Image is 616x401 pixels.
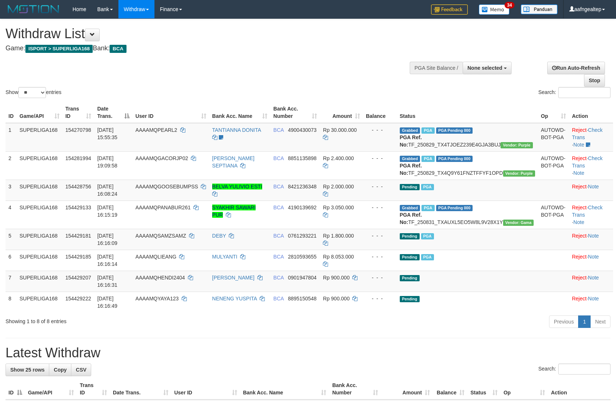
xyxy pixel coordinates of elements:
td: 4 [6,201,17,229]
td: · [569,292,613,313]
h4: Game: Bank: [6,45,403,52]
span: Pending [400,296,420,302]
a: [PERSON_NAME] SEPTIANA [212,155,254,169]
img: panduan.png [521,4,558,14]
span: Rp 900.000 [323,296,349,301]
span: AAAAMQGACORJP02 [135,155,188,161]
span: BCA [273,127,284,133]
span: PGA Pending [436,205,473,211]
img: Feedback.jpg [431,4,468,15]
span: AAAAMQPEARL2 [135,127,177,133]
span: [DATE] 16:16:09 [97,233,117,246]
span: Marked by aafmaleo [421,127,434,134]
td: 3 [6,180,17,201]
span: Vendor URL: https://trx4.1velocity.biz [503,170,535,177]
span: Copy 8851135898 to clipboard [288,155,317,161]
span: 154270798 [65,127,91,133]
span: Marked by aafsoycanthlai [421,205,434,211]
a: Reject [572,205,587,210]
a: Note [588,184,599,189]
td: · [569,271,613,292]
span: [DATE] 19:09:58 [97,155,117,169]
a: Reject [572,184,587,189]
a: Check Trans [572,127,602,140]
div: - - - [366,253,394,260]
td: SUPERLIGA168 [17,271,63,292]
td: 5 [6,229,17,250]
th: Game/API: activate to sort column ascending [17,102,63,123]
h1: Latest Withdraw [6,346,610,360]
td: · · [569,151,613,180]
label: Search: [538,364,610,375]
a: Note [573,142,584,148]
th: Bank Acc. Name: activate to sort column ascending [240,379,330,400]
label: Show entries [6,87,61,98]
span: AAAAMQPANABUR261 [135,205,191,210]
th: Op: activate to sort column ascending [501,379,548,400]
a: Note [573,170,584,176]
span: 154429222 [65,296,91,301]
a: Reject [572,296,587,301]
a: Next [590,315,610,328]
span: 154429133 [65,205,91,210]
div: - - - [366,274,394,281]
a: Run Auto-Refresh [547,62,605,74]
span: BCA [273,275,284,281]
span: BCA [273,205,284,210]
span: Grabbed [400,156,420,162]
div: - - - [366,183,394,190]
a: SYAKHIR SAWARI PUR [212,205,256,218]
span: 154281994 [65,155,91,161]
div: - - - [366,155,394,162]
span: Copy 0761293221 to clipboard [288,233,317,239]
td: SUPERLIGA168 [17,151,63,180]
th: Date Trans.: activate to sort column descending [94,102,132,123]
td: 8 [6,292,17,313]
span: Rp 3.050.000 [323,205,354,210]
span: 154429185 [65,254,91,260]
a: Previous [549,315,578,328]
div: PGA Site Balance / [410,62,463,74]
span: BCA [273,254,284,260]
a: CSV [71,364,91,376]
a: TANTIANNA DONITA [212,127,261,133]
div: - - - [366,126,394,134]
div: - - - [366,204,394,211]
th: User ID: activate to sort column ascending [171,379,240,400]
span: Copy 2810593655 to clipboard [288,254,317,260]
span: Show 25 rows [10,367,44,373]
a: Stop [584,74,605,87]
a: Note [588,296,599,301]
input: Search: [558,364,610,375]
a: Reject [572,233,587,239]
span: AAAAMQYAYA123 [135,296,179,301]
th: Op: activate to sort column ascending [538,102,569,123]
span: Pending [400,233,420,239]
span: Copy 8895150548 to clipboard [288,296,317,301]
span: AAAAMQHENDI2404 [135,275,185,281]
td: SUPERLIGA168 [17,292,63,313]
td: TF_250831_TXAUXL5EO5W8L9V28X1Y [397,201,538,229]
td: · [569,250,613,271]
div: - - - [366,232,394,239]
span: AAAAMQSAMZSAMZ [135,233,186,239]
a: Note [588,233,599,239]
a: Check Trans [572,205,602,218]
th: Trans ID: activate to sort column ascending [63,102,95,123]
a: [PERSON_NAME] [212,275,254,281]
span: CSV [76,367,86,373]
th: Game/API: activate to sort column ascending [25,379,77,400]
span: Pending [400,184,420,190]
span: Marked by aafnonsreyleab [421,156,434,162]
th: Balance: activate to sort column ascending [433,379,467,400]
span: Rp 900.000 [323,275,349,281]
span: Rp 2.400.000 [323,155,354,161]
a: DEBY [212,233,226,239]
a: Reject [572,275,587,281]
span: [DATE] 16:16:49 [97,296,117,309]
span: BCA [273,155,284,161]
a: Reject [572,127,587,133]
span: Vendor URL: https://trx31.1velocity.biz [503,220,534,226]
span: [DATE] 16:08:24 [97,184,117,197]
span: None selected [467,65,502,71]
